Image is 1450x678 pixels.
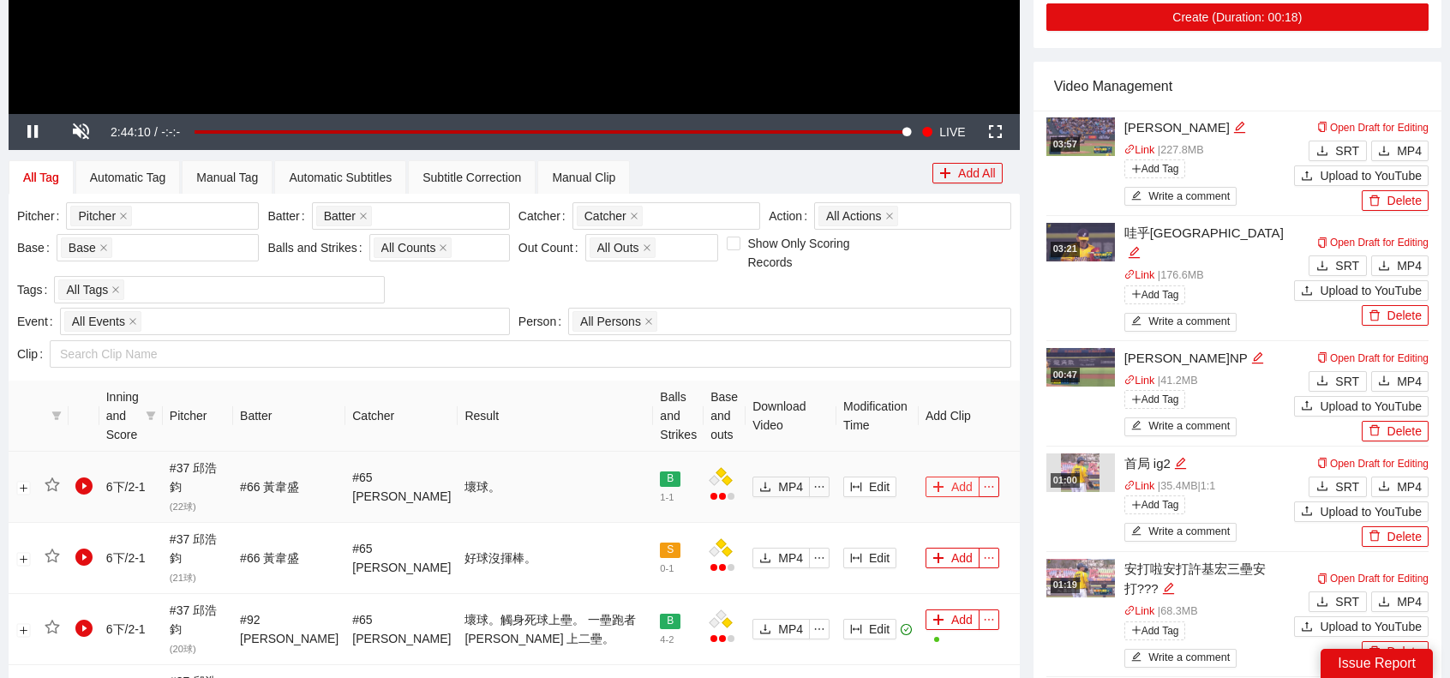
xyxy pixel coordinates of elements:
p: | 227.8 MB [1124,142,1295,159]
span: download [1378,260,1390,273]
span: download [1316,145,1328,159]
span: delete [1369,309,1381,323]
span: copy [1317,122,1327,132]
span: 6 下 / 2 - 1 [106,622,146,636]
span: Add Tag [1124,390,1186,409]
img: a56ceff7-10b1-4b79-b699-6d3627abb7bd.jpg [1061,453,1099,492]
p: | 35.4 MB | 1:1 [1124,478,1295,495]
button: editWrite a comment [1124,187,1237,206]
button: editWrite a comment [1124,313,1237,332]
span: edit [1128,246,1141,259]
span: ( 21 球) [170,573,196,583]
span: Edit [869,549,890,567]
span: copy [1317,458,1327,468]
button: uploadUpload to YouTube [1294,501,1429,522]
span: # 37 邱浩鈞 [170,603,217,655]
span: close [630,212,638,220]
button: plusAdd [926,548,980,568]
label: Clip [17,340,50,368]
span: edit [1174,457,1187,470]
span: star [45,620,60,635]
span: link [1124,144,1135,155]
button: downloadSRT [1309,141,1367,161]
span: copy [1317,573,1327,584]
span: Upload to YouTube [1320,617,1422,636]
span: S [660,543,680,558]
div: Automatic Subtitles [289,168,392,187]
button: deleteDelete [1362,526,1429,547]
span: Upload to YouTube [1320,281,1422,300]
span: Add Tag [1124,285,1186,304]
a: linkLink [1124,375,1155,387]
span: Show Only Scoring Records [740,234,885,272]
span: download [1378,480,1390,494]
span: ellipsis [980,552,998,564]
span: Edit [869,620,890,639]
span: 2:44:10 [111,125,151,139]
span: Catcher [584,207,626,225]
button: uploadUpload to YouTube [1294,280,1429,301]
span: All Persons [580,312,641,331]
span: 6 下 / 2 - 1 [106,480,146,494]
th: Batter [233,381,345,452]
div: Manual Clip [552,168,615,187]
button: downloadSRT [1309,591,1367,612]
span: download [1378,596,1390,609]
div: Edit [1128,243,1141,263]
button: downloadMP4 [1371,255,1429,276]
span: close [885,212,894,220]
span: Edit [869,477,890,496]
span: All Tags [66,280,108,299]
span: All Events [72,312,125,331]
span: close [359,212,368,220]
span: Upload to YouTube [1320,166,1422,185]
td: 壞球。觸身死球上壘。 一壘跑者[PERSON_NAME] 上二壘。 [458,594,653,665]
span: star [45,477,60,493]
div: 01:19 [1051,578,1080,592]
button: ellipsis [979,609,999,630]
span: Pitcher [78,207,116,225]
span: plus [932,552,944,566]
span: close [99,243,108,252]
label: Out Count [518,234,585,261]
span: edit [1131,420,1142,433]
span: ellipsis [980,481,998,493]
label: Batter [267,202,311,230]
button: column-widthEdit [843,477,896,497]
button: ellipsis [979,548,999,568]
span: Upload to YouTube [1320,502,1422,521]
span: SRT [1335,477,1359,496]
th: Add Clip [919,381,1020,452]
div: 安打啦安打許基宏三壘安打??? [1124,559,1295,599]
span: MP4 [778,549,803,567]
td: 好球沒揮棒。 [458,523,653,594]
div: Progress Bar [195,130,907,134]
span: plus [932,481,944,495]
button: uploadUpload to YouTube [1294,616,1429,637]
div: Manual Tag [196,168,258,187]
span: edit [1131,525,1142,538]
span: ellipsis [810,481,829,493]
span: plus [1131,394,1141,405]
span: 1 - 1 [660,492,674,502]
div: Automatic Tag [90,168,165,187]
span: MP4 [778,477,803,496]
th: Pitcher [163,381,233,452]
button: downloadSRT [1309,255,1367,276]
span: 4 - 2 [660,634,674,645]
span: upload [1301,621,1313,634]
span: download [1316,596,1328,609]
th: Download Video [746,381,836,452]
p: | 68.3 MB [1124,603,1295,621]
div: Edit [1251,348,1264,369]
button: plusAdd [926,609,980,630]
span: copy [1317,237,1327,248]
span: close [119,212,128,220]
span: copy [1317,352,1327,363]
span: download [1316,260,1328,273]
label: Person [518,308,568,335]
button: downloadSRT [1309,477,1367,497]
span: Add Tag [1124,621,1186,640]
button: downloadSRT [1309,371,1367,392]
span: filter [142,384,159,447]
